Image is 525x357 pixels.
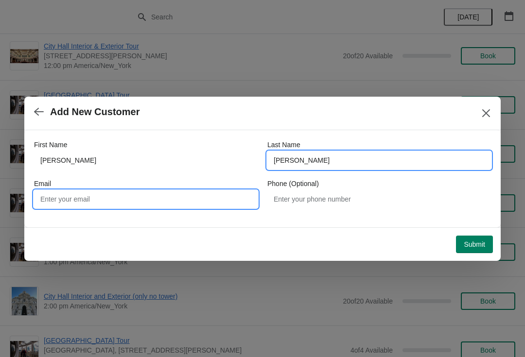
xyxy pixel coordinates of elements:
button: Close [477,104,495,122]
input: John [34,152,258,169]
label: Last Name [267,140,300,150]
button: Submit [456,236,493,253]
h2: Add New Customer [50,106,140,118]
input: Smith [267,152,491,169]
label: Phone (Optional) [267,179,319,188]
label: Email [34,179,51,188]
span: Submit [464,240,485,248]
input: Enter your email [34,190,258,208]
label: First Name [34,140,67,150]
input: Enter your phone number [267,190,491,208]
